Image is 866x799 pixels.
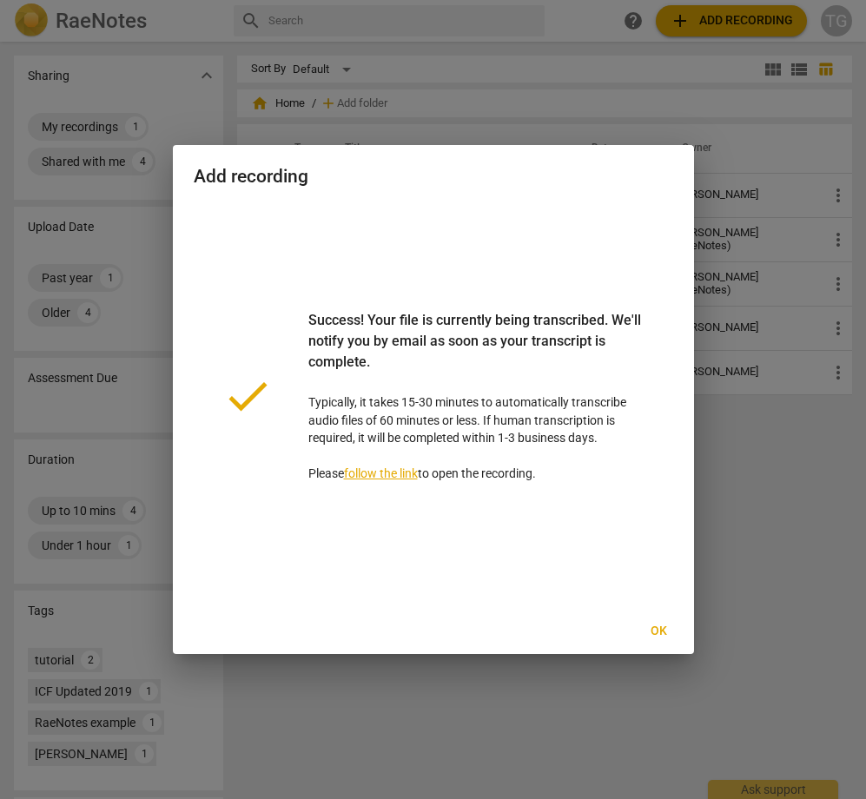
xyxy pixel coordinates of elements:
div: Success! Your file is currently being transcribed. We'll notify you by email as soon as your tran... [308,310,645,393]
span: Ok [645,623,673,640]
a: follow the link [344,466,418,480]
button: Ok [631,616,687,647]
p: Typically, it takes 15-30 minutes to automatically transcribe audio files of 60 minutes or less. ... [308,310,645,483]
h2: Add recording [194,166,673,188]
span: done [221,370,274,422]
